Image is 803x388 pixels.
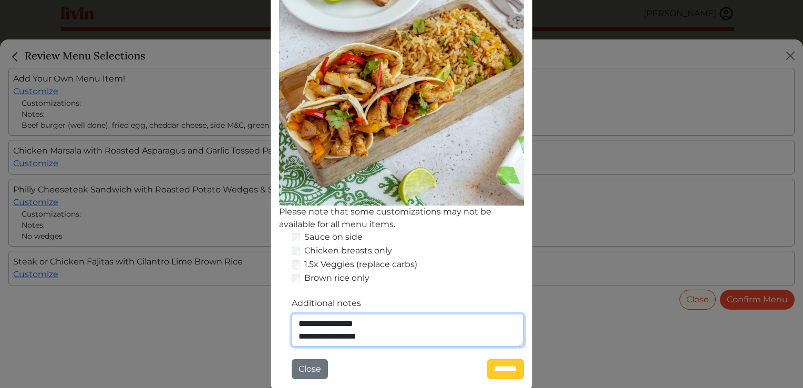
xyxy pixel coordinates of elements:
label: Sauce on side [304,231,363,243]
label: Brown rice only [304,272,369,284]
div: Please note that some customizations may not be available for all menu items. [279,206,524,231]
label: 1.5x Veggies (replace carbs) [304,258,417,271]
label: Additional notes [292,297,361,310]
label: Chicken breasts only [304,244,392,257]
button: Close [292,359,328,379]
